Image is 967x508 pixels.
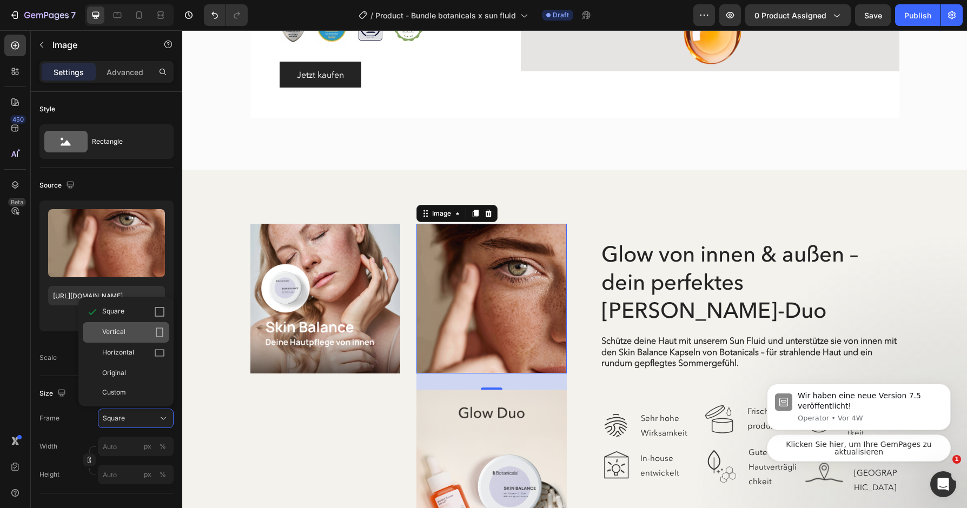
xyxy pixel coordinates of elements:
span: 1 [952,455,961,464]
div: Size [39,386,68,401]
img: gempages_552666947485959283-5694f843-56fe-4b37-a147-29a4e9c15a16.png [519,371,555,405]
span: Product - Bundle botanicals x sun fluid [375,10,516,21]
input: px% [98,465,174,484]
p: Settings [54,66,84,78]
div: % [160,470,166,479]
input: https://example.com/image.jpg [48,286,165,305]
div: Image [248,178,271,188]
div: 450 [10,115,26,124]
iframe: Design area [182,30,967,508]
img: gempages_552666947485959283-9766b271-c039-444d-8fa1-02060bdb6843.png [620,373,655,404]
div: px [144,442,151,451]
p: Glow von innen & außen – dein perfektes [PERSON_NAME]-Duo [419,210,716,294]
button: % [141,468,154,481]
div: Style [39,104,55,114]
span: Save [864,11,882,20]
button: Square [98,409,174,428]
span: 0 product assigned [754,10,826,21]
span: Horizontal [102,347,134,358]
label: Frame [39,413,59,423]
div: Source [39,178,77,193]
div: Publish [904,10,931,21]
img: gempages_552666947485959283-ef5ff5ca-436a-4da8-83d2-445cf1e4060e.png [418,420,449,452]
div: px [144,470,151,479]
button: Publish [895,4,940,26]
h2: Rich Text Editor. Editing area: main [418,209,717,295]
button: 0 product assigned [745,4,851,26]
div: Beta [8,198,26,206]
div: % [160,442,166,451]
iframe: Intercom notifications Nachricht [751,340,967,479]
div: Rectangle [92,129,158,154]
p: Hohe Bioverfügbartkeit [665,366,716,410]
strong: Schütze deine Haut mit unserem Sun Fluid und unterstütze sie von innen mit den Skin Balance Kapse... [419,305,714,338]
span: Square [103,413,125,423]
div: Rich Text Editor. Editing area: main [418,304,717,339]
p: Gute Hautverträglichkeit [566,415,614,459]
iframe: Intercom live chat [930,471,956,497]
img: gempages_552666947485959283-7af8bf3f-3659-4829-ac31-a99c12fb474f.png [234,193,385,344]
p: Frisch produziert [565,374,615,403]
button: Save [855,4,891,26]
button: px [156,468,169,481]
img: gempages_552666947485959283-1055b882-7e31-446e-84d6-d9cdd548d85e.png [418,381,449,410]
button: px [156,440,169,453]
span: Square [102,306,124,317]
p: Made in [GEOGRAPHIC_DATA] [672,421,716,465]
label: Height [39,470,59,479]
p: Image [52,38,144,51]
img: preview-image [48,209,165,277]
img: gempages_552666947485959283-eee45eca-3981-4e1c-a3bc-727093055b32.png [519,417,557,457]
button: 7 [4,4,81,26]
span: / [370,10,373,21]
button: % [141,440,154,453]
label: Width [39,442,57,451]
p: Sehr hohe Wirksamkeit [459,381,513,410]
div: Undo/Redo [204,4,248,26]
p: Advanced [107,66,143,78]
span: Vertical [102,327,125,338]
div: Scale [39,353,57,363]
span: Original [102,368,126,378]
span: Draft [553,10,569,20]
p: In-house entwickelt [458,421,513,450]
span: Custom [102,387,126,397]
p: 7 [71,9,76,22]
input: px% [98,437,174,456]
img: gempages_552666947485959283-ed2500d1-5b04-4393-93e1-5e1a09fd297f.png [620,430,662,457]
